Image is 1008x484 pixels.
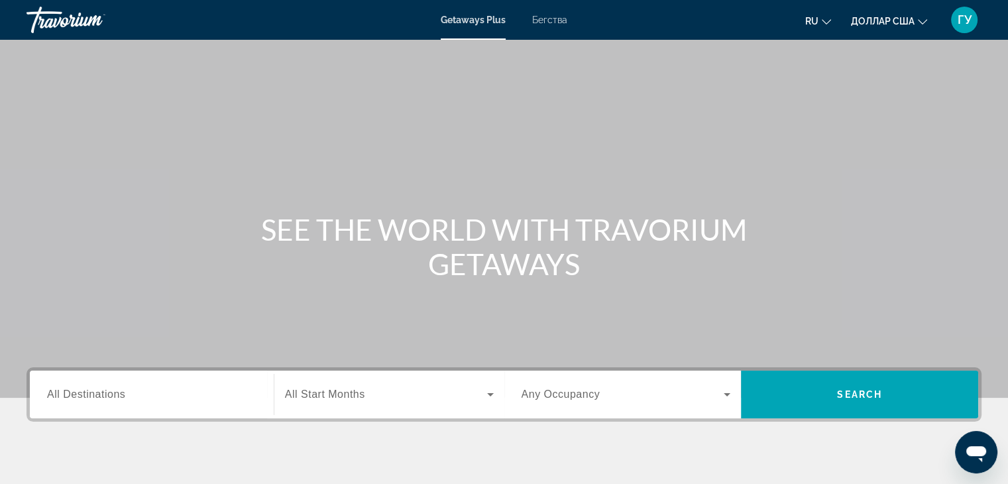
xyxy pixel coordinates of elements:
[851,11,927,30] button: Изменить валюту
[47,389,125,400] span: All Destinations
[27,3,159,37] a: Травориум
[532,15,567,25] a: Бегства
[256,212,753,281] h1: SEE THE WORLD WITH TRAVORIUM GETAWAYS
[805,11,831,30] button: Изменить язык
[522,389,600,400] span: Any Occupancy
[837,389,882,400] span: Search
[947,6,981,34] button: Меню пользователя
[285,389,365,400] span: All Start Months
[47,387,256,403] input: Выберите пункт назначения
[805,16,818,27] font: ru
[441,15,506,25] a: Getaways Plus
[958,13,972,27] font: ГУ
[741,371,978,418] button: Поиск
[851,16,915,27] font: доллар США
[30,371,978,418] div: Виджет поиска
[955,431,997,473] iframe: Кнопка для запуска окна сообщений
